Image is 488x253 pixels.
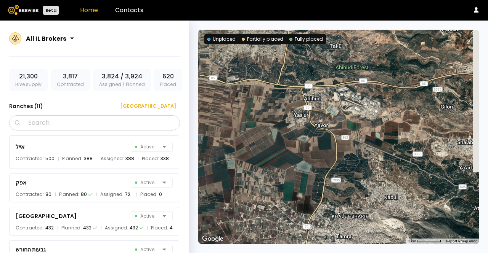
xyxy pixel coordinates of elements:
div: 432 [83,224,91,232]
div: 432 [130,224,138,232]
span: Planned: [62,155,82,162]
a: Home [80,6,98,14]
button: Map Scale: 1 km per 62 pixels [406,239,444,244]
div: All IL Brokers [26,34,68,43]
div: Placed [154,69,182,91]
span: Active [135,212,159,221]
span: 3,817 [63,72,78,81]
div: Hive supply [9,69,48,91]
div: 388 [84,155,93,162]
div: 432 [45,224,54,232]
a: Report a map error [446,239,477,243]
div: 338 [161,155,169,162]
div: Fully placed [289,36,323,43]
img: Google [200,234,225,244]
img: Beewise logo [8,5,39,15]
span: Active [135,142,159,151]
div: Assigned / Planned [93,69,151,91]
span: Planned: [61,224,82,232]
div: [GEOGRAPHIC_DATA] [16,212,77,221]
span: Assigned: [101,155,124,162]
span: Placed: [142,155,159,162]
div: Unplaced [207,36,236,43]
span: Assigned: [105,224,128,232]
div: 80 [45,191,51,198]
a: Contacts [115,6,143,14]
span: Assigned: [100,191,124,198]
div: [GEOGRAPHIC_DATA] [115,102,176,110]
div: 72 [125,191,130,198]
div: אייל [16,142,24,151]
span: Placed: [140,191,157,198]
div: 388 [125,155,134,162]
div: Beta [43,6,59,15]
span: 620 [162,72,174,81]
span: 1 km [408,239,416,243]
button: [GEOGRAPHIC_DATA] [111,100,180,112]
span: Contracted: [16,155,44,162]
h3: Ranches ( 11 ) [9,101,43,111]
div: Contracted [51,69,90,91]
span: 3,824 / 3,924 [102,72,142,81]
span: Contracted: [16,191,44,198]
span: Placed: [151,224,168,232]
div: 80 [81,191,87,198]
span: Contracted: [16,224,44,232]
div: 4 [170,224,173,232]
div: אפק [16,178,26,187]
div: 0 [159,191,162,198]
span: Planned: [59,191,79,198]
div: Partially placed [242,36,283,43]
a: Open this area in Google Maps (opens a new window) [200,234,225,244]
div: 500 [45,155,55,162]
span: Active [135,178,159,187]
span: 21,300 [19,72,38,81]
